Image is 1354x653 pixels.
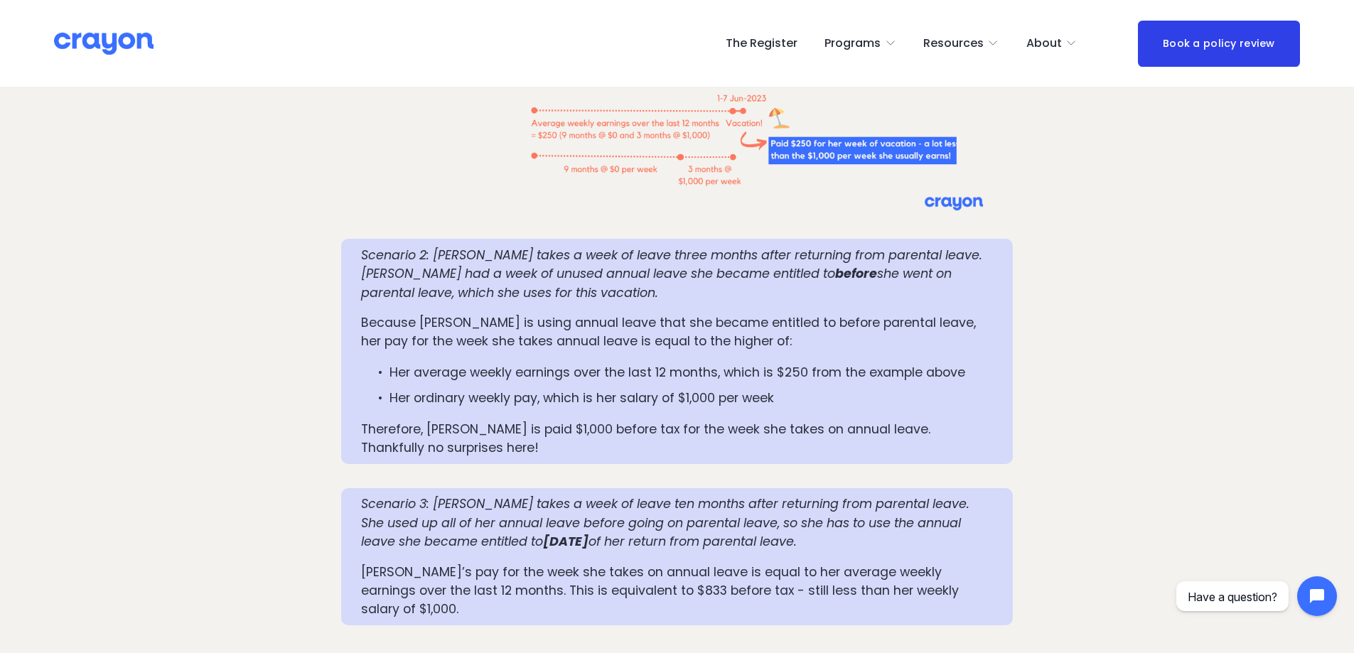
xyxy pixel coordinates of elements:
em: Scenario 3: [PERSON_NAME] takes a week of leave ten months after returning from parental leave. S... [361,495,973,550]
em: [DATE] [543,533,589,550]
a: folder dropdown [824,32,896,55]
span: Resources [923,33,984,54]
em: Scenario 2: [PERSON_NAME] takes a week of leave three months after returning from parental leave.... [361,247,986,282]
p: Her ordinary weekly pay, which is her salary of $1,000 per week [389,389,993,407]
em: before [835,265,877,282]
p: Her average weekly earnings over the last 12 months, which is $250 from the example above [389,363,993,382]
a: Book a policy review [1138,21,1300,67]
p: [PERSON_NAME]’s pay for the week she takes on annual leave is equal to her average weekly earning... [361,563,993,619]
a: folder dropdown [1026,32,1078,55]
span: About [1026,33,1062,54]
span: Programs [824,33,881,54]
a: The Register [726,32,797,55]
a: folder dropdown [923,32,999,55]
img: Crayon [54,31,154,56]
em: of her return from parental leave. [589,533,797,550]
p: Because [PERSON_NAME] is using annual leave that she became entitled to before parental leave, he... [361,313,993,351]
p: Therefore, [PERSON_NAME] is paid $1,000 before tax for the week she takes on annual leave. Thankf... [361,420,993,458]
em: she went on parental leave, which she uses for this vacation. [361,265,955,301]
